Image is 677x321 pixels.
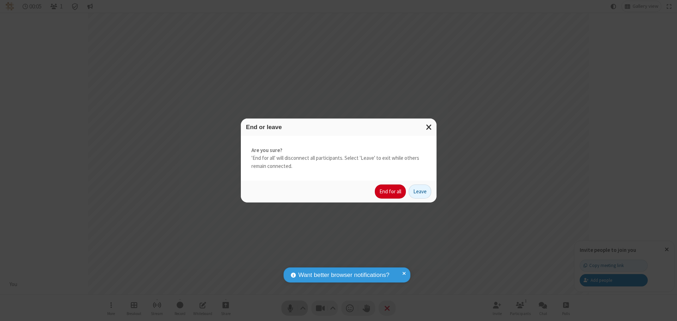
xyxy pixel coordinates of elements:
button: Close modal [422,119,437,136]
div: 'End for all' will disconnect all participants. Select 'Leave' to exit while others remain connec... [241,136,437,181]
h3: End or leave [246,124,431,131]
button: End for all [375,184,406,199]
span: Want better browser notifications? [298,271,389,280]
button: Leave [409,184,431,199]
strong: Are you sure? [251,146,426,155]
